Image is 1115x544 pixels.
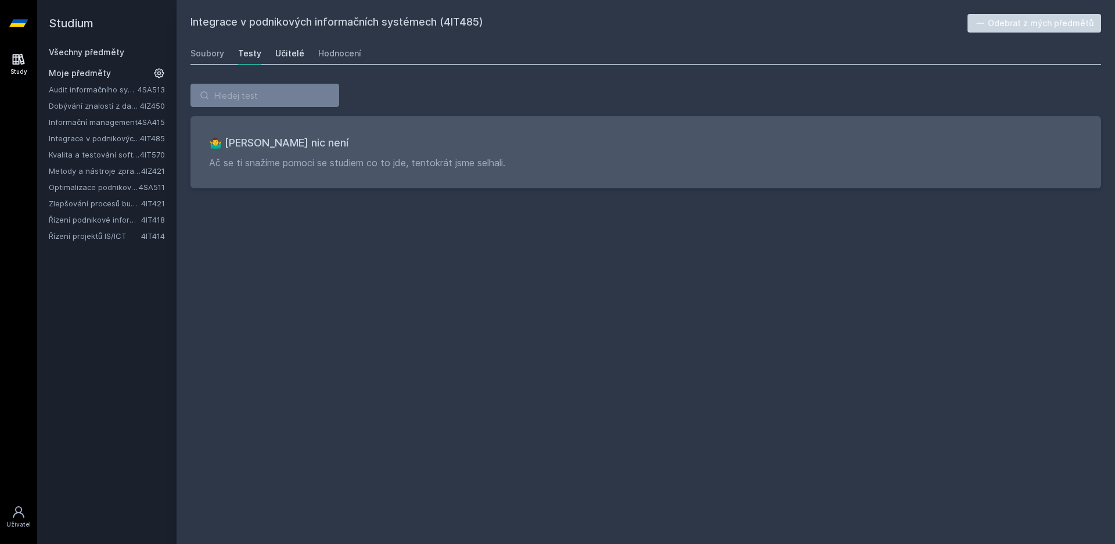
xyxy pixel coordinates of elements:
a: Hodnocení [318,42,361,65]
a: Řízení podnikové informatiky [49,214,141,226]
a: 4IT414 [141,231,165,241]
a: 4IZ450 [140,101,165,110]
a: Zlepšování procesů budování IS [49,198,141,209]
a: Integrace v podnikových informačních systémech [49,133,140,144]
div: Soubory [190,48,224,59]
a: Audit informačního systému [49,84,138,95]
button: Odebrat z mých předmětů [967,14,1102,33]
a: Řízení projektů IS/ICT [49,230,141,242]
div: Uživatel [6,520,31,529]
h2: Integrace v podnikových informačních systémech (4IT485) [190,14,967,33]
a: 4IT485 [140,134,165,143]
a: 4SA513 [138,85,165,94]
a: 4IT570 [140,150,165,159]
div: Study [10,67,27,76]
a: Všechny předměty [49,47,124,57]
div: Hodnocení [318,48,361,59]
div: Učitelé [275,48,304,59]
h3: 🤷‍♂️ [PERSON_NAME] nic není [209,135,1082,151]
a: Metody a nástroje zpracování textových informací [49,165,141,177]
a: 4SA511 [139,182,165,192]
a: Soubory [190,42,224,65]
a: 4IT418 [141,215,165,224]
a: Učitelé [275,42,304,65]
span: Moje předměty [49,67,111,79]
a: Informační management [49,116,138,128]
a: 4IZ421 [141,166,165,176]
input: Hledej test [190,84,339,107]
a: Dobývání znalostí z databází [49,100,140,112]
a: Optimalizace podnikových procesů [49,181,139,193]
a: Testy [238,42,261,65]
a: 4SA415 [138,117,165,127]
div: Testy [238,48,261,59]
a: 4IT421 [141,199,165,208]
p: Ač se ti snažíme pomoci se studiem co to jde, tentokrát jsme selhali. [209,156,1082,170]
a: Uživatel [2,499,35,535]
a: Study [2,46,35,82]
a: Kvalita a testování softwaru [49,149,140,160]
